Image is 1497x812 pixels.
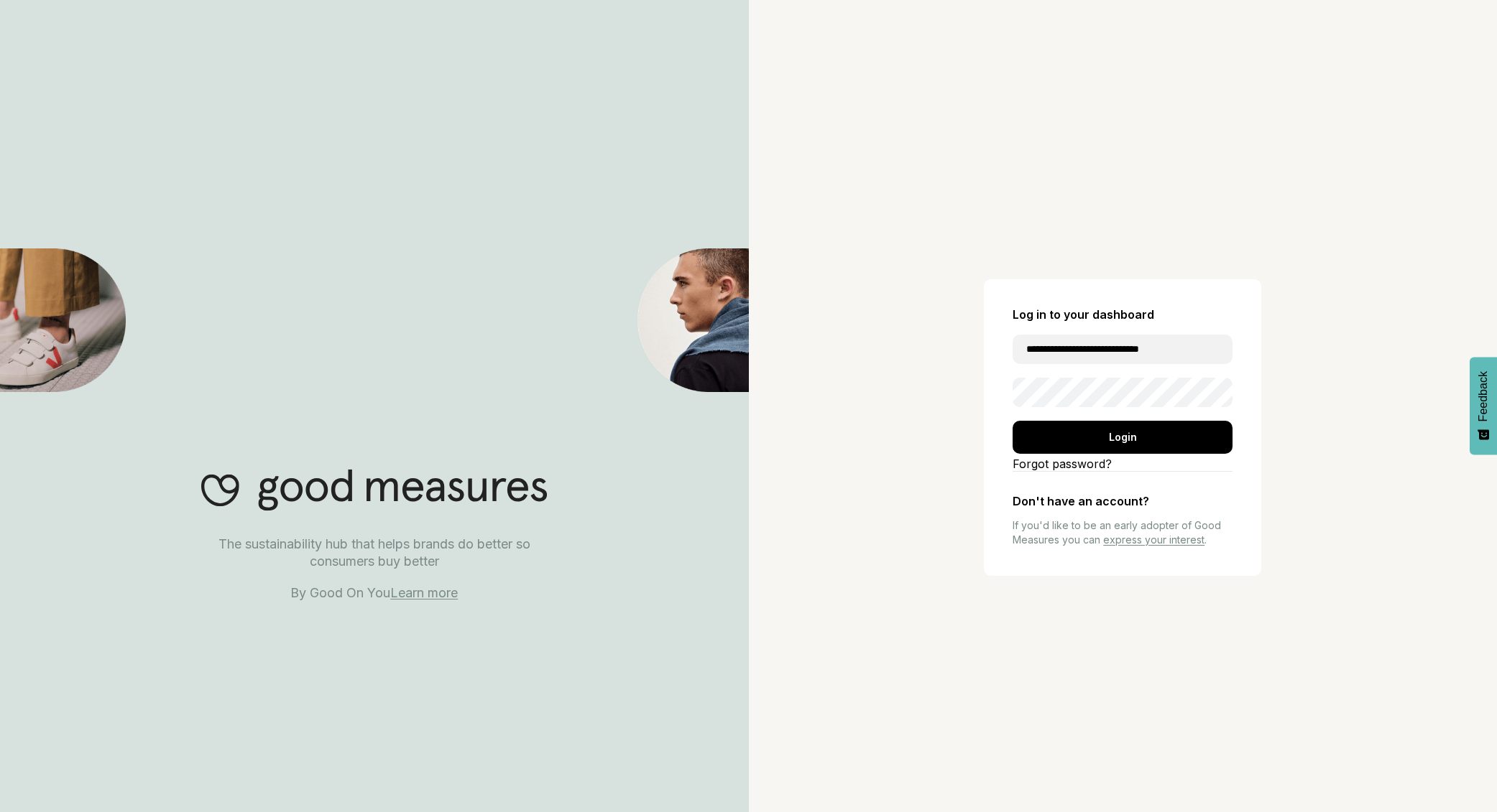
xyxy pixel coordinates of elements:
iframe: Website support platform help button [1434,749,1483,798]
img: Good Measures [201,469,548,511]
button: Feedback - Show survey [1470,357,1497,454]
h2: Log in to your dashboard [1013,308,1233,322]
a: Learn more [390,585,458,600]
img: Good Measures [274,211,489,426]
div: Login [1013,421,1233,454]
h2: Don't have an account? [1013,495,1233,508]
img: Good Measures [637,248,749,392]
a: Forgot password? [1013,457,1233,471]
span: Feedback [1477,371,1490,421]
p: If you'd like to be an early adopter of Good Measures you can . [1013,518,1233,547]
a: express your interest [1103,533,1204,546]
p: The sustainability hub that helps brands do better so consumers buy better [186,536,563,570]
p: By Good On You [186,584,563,602]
